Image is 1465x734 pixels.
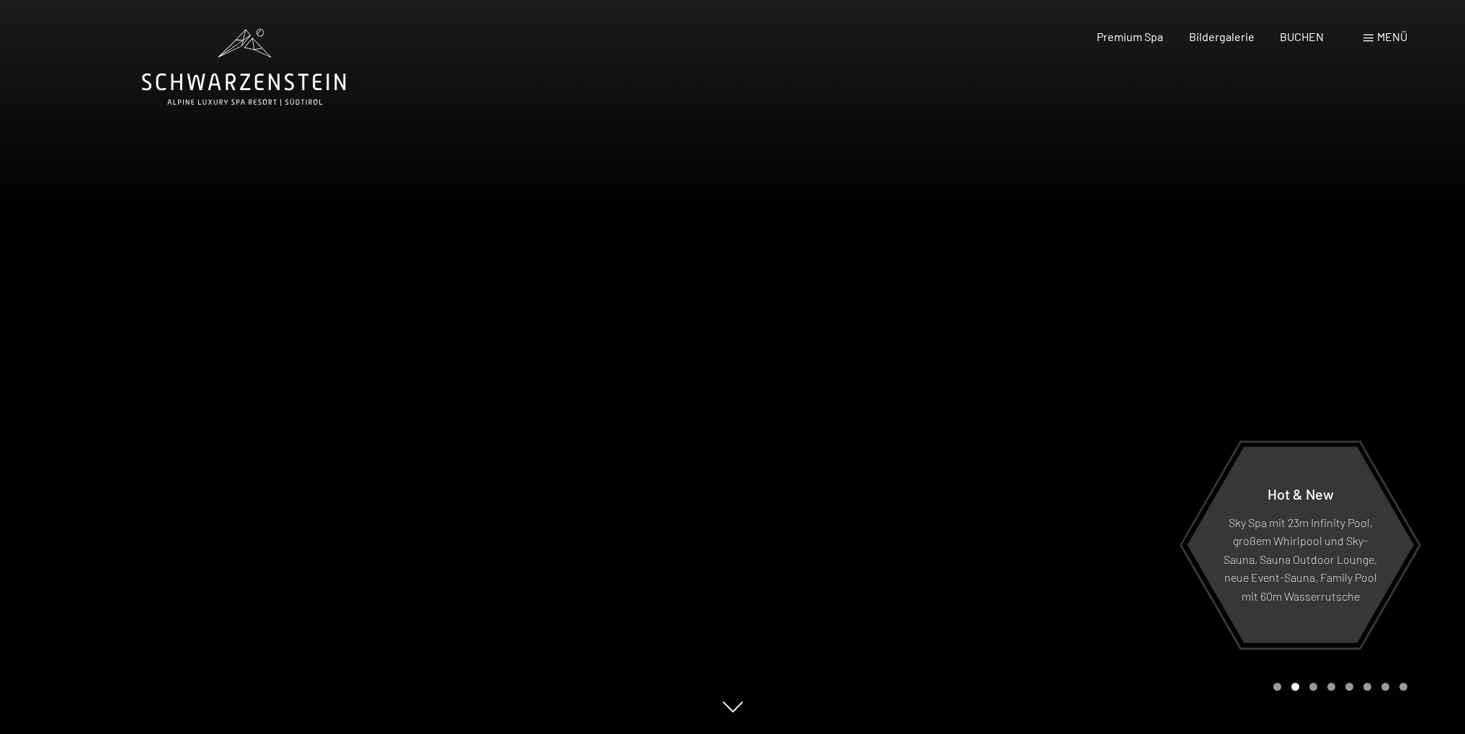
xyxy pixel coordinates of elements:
div: Carousel Page 7 [1381,683,1389,691]
div: Carousel Page 8 [1399,683,1407,691]
a: Bildergalerie [1189,30,1255,43]
a: Premium Spa [1097,30,1163,43]
span: Hot & New [1268,485,1334,502]
p: Sky Spa mit 23m Infinity Pool, großem Whirlpool und Sky-Sauna, Sauna Outdoor Lounge, neue Event-S... [1222,513,1379,605]
span: Menü [1377,30,1407,43]
div: Carousel Page 4 [1327,683,1335,691]
a: BUCHEN [1280,30,1324,43]
div: Carousel Page 1 [1273,683,1281,691]
a: Hot & New Sky Spa mit 23m Infinity Pool, großem Whirlpool und Sky-Sauna, Sauna Outdoor Lounge, ne... [1186,446,1415,644]
div: Carousel Page 6 [1363,683,1371,691]
div: Carousel Page 2 (Current Slide) [1291,683,1299,691]
div: Carousel Page 5 [1345,683,1353,691]
div: Carousel Pagination [1268,683,1407,691]
div: Carousel Page 3 [1309,683,1317,691]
